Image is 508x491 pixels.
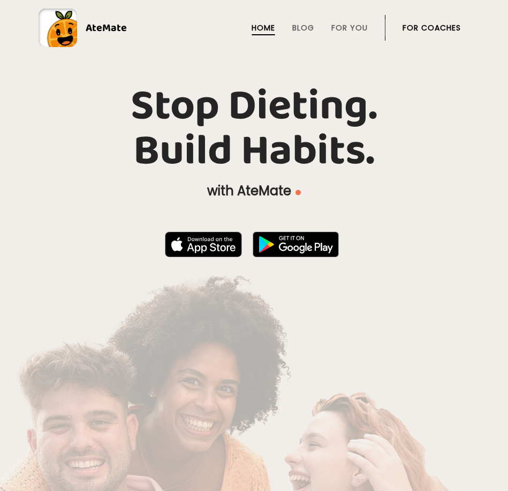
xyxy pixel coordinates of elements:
a: For You [331,24,368,32]
a: AteMate [39,9,469,47]
img: badge-download-google.png [253,232,339,257]
a: Blog [292,24,314,32]
a: Home [252,24,275,32]
p: with AteMate [39,182,469,200]
div: AteMate [77,19,127,36]
h1: Stop Dieting. Build Habits. [39,84,469,174]
img: badge-download-apple.svg [165,232,242,257]
a: For Coaches [403,24,461,32]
